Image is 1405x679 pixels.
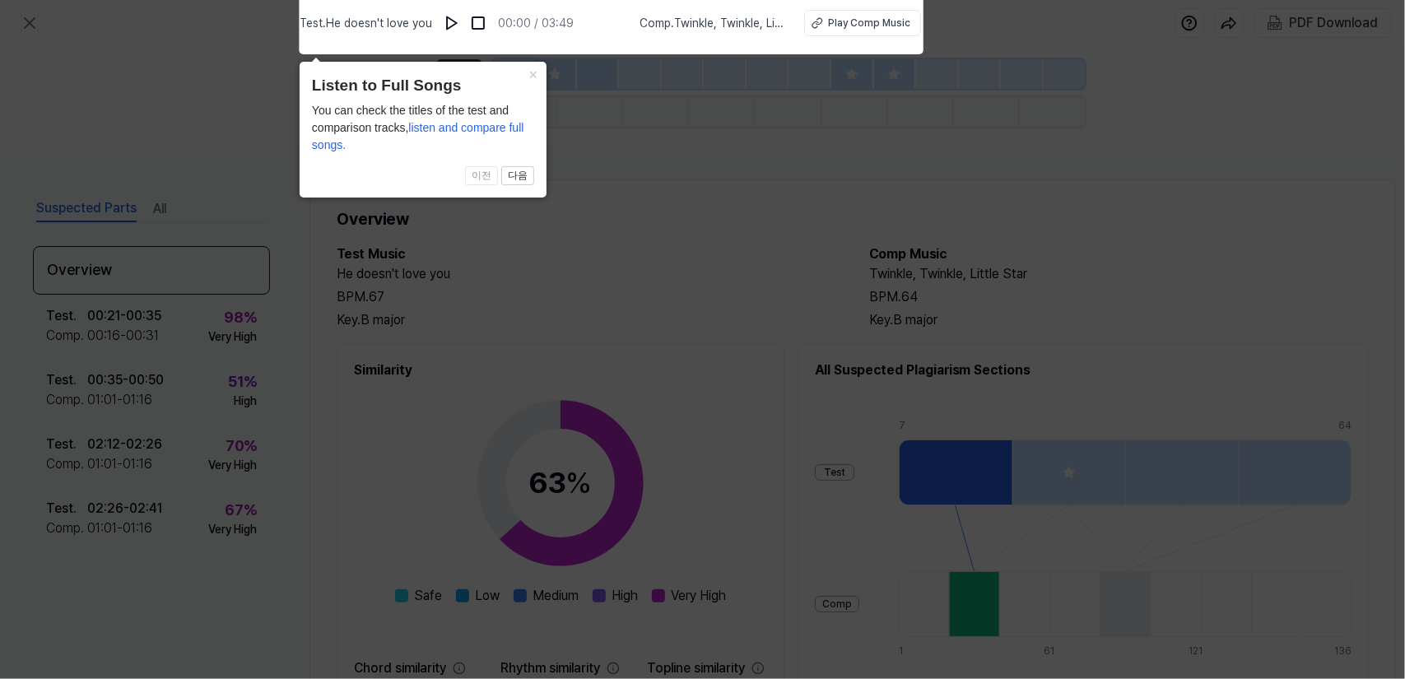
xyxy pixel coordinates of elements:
[501,166,534,186] button: 다음
[498,15,574,32] div: 00:00 / 03:49
[312,102,534,154] div: You can check the titles of the test and comparison tracks,
[520,62,547,85] button: Close
[640,15,784,32] span: Comp . Twinkle, Twinkle, Little Star
[312,74,534,98] header: Listen to Full Songs
[828,16,910,30] div: Play Comp Music
[444,15,460,31] img: play
[300,15,432,32] span: Test . He doesn't love you
[470,15,486,31] img: stop
[804,10,921,36] button: Play Comp Music
[312,121,524,151] span: listen and compare full songs.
